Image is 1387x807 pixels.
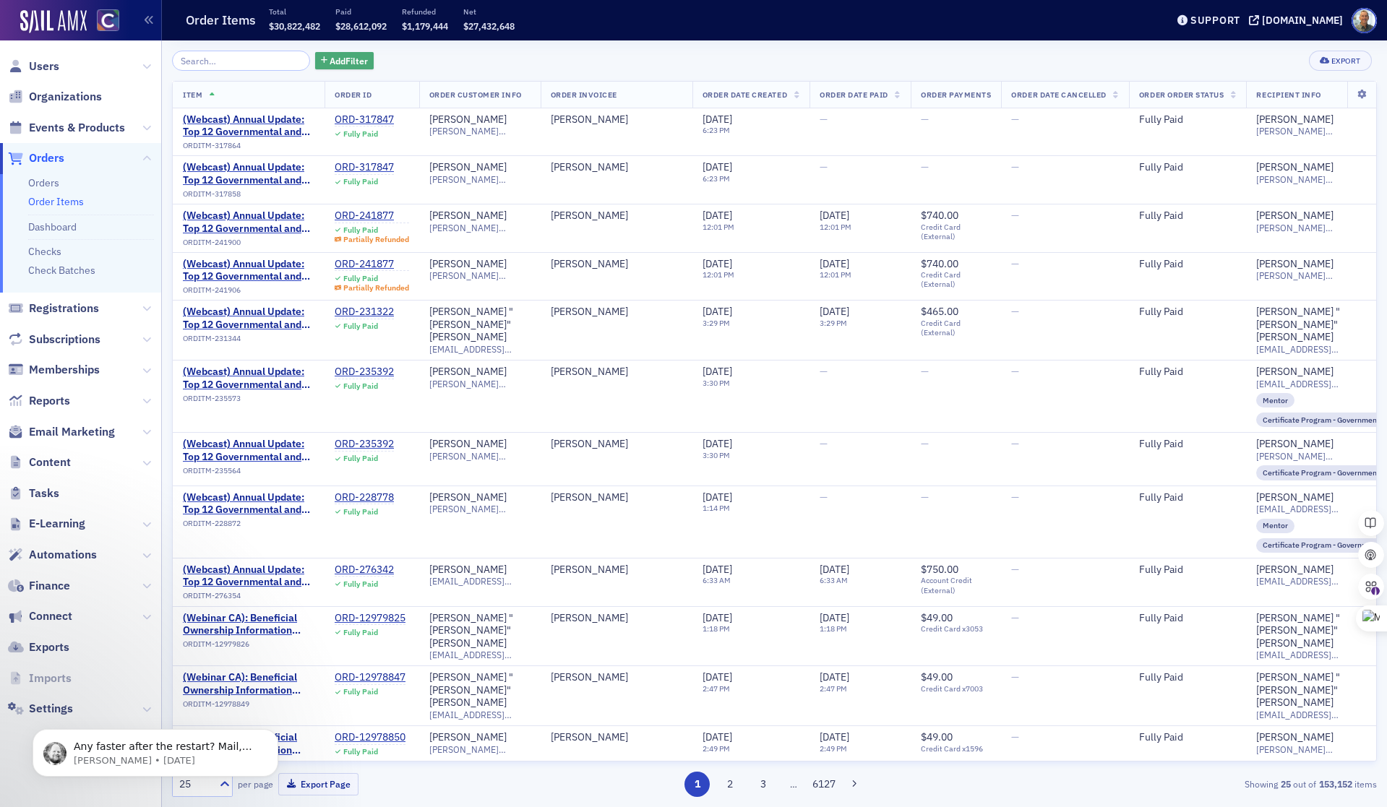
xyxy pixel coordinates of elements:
[29,393,70,409] span: Reports
[29,486,59,501] span: Tasks
[8,670,72,686] a: Imports
[28,176,59,189] a: Orders
[8,639,69,655] a: Exports
[29,150,64,166] span: Orders
[87,9,119,34] a: View Homepage
[29,670,72,686] span: Imports
[29,608,72,624] span: Connect
[8,454,71,470] a: Content
[29,362,100,378] span: Memberships
[8,578,70,594] a: Finance
[11,699,300,800] iframe: Intercom notifications message
[29,89,102,105] span: Organizations
[8,120,125,136] a: Events & Products
[8,701,73,717] a: Settings
[29,578,70,594] span: Finance
[63,56,249,69] p: Message from Aidan, sent 6d ago
[8,362,100,378] a: Memberships
[8,332,100,348] a: Subscriptions
[29,547,97,563] span: Automations
[29,301,99,316] span: Registrations
[29,424,115,440] span: Email Marketing
[8,516,85,532] a: E-Learning
[28,195,84,208] a: Order Items
[28,264,95,277] a: Check Batches
[28,220,77,233] a: Dashboard
[8,59,59,74] a: Users
[8,393,70,409] a: Reports
[29,516,85,532] span: E-Learning
[28,245,61,258] a: Checks
[8,608,72,624] a: Connect
[20,10,87,33] img: SailAMX
[29,120,125,136] span: Events & Products
[63,42,241,183] span: Any faster after the restart? Mail, Messages, and Photos seem high but I don't think that is too ...
[8,547,97,563] a: Automations
[97,9,119,32] img: SailAMX
[29,454,71,470] span: Content
[8,486,59,501] a: Tasks
[29,332,100,348] span: Subscriptions
[8,301,99,316] a: Registrations
[8,150,64,166] a: Orders
[8,89,102,105] a: Organizations
[29,639,69,655] span: Exports
[8,424,115,440] a: Email Marketing
[29,59,59,74] span: Users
